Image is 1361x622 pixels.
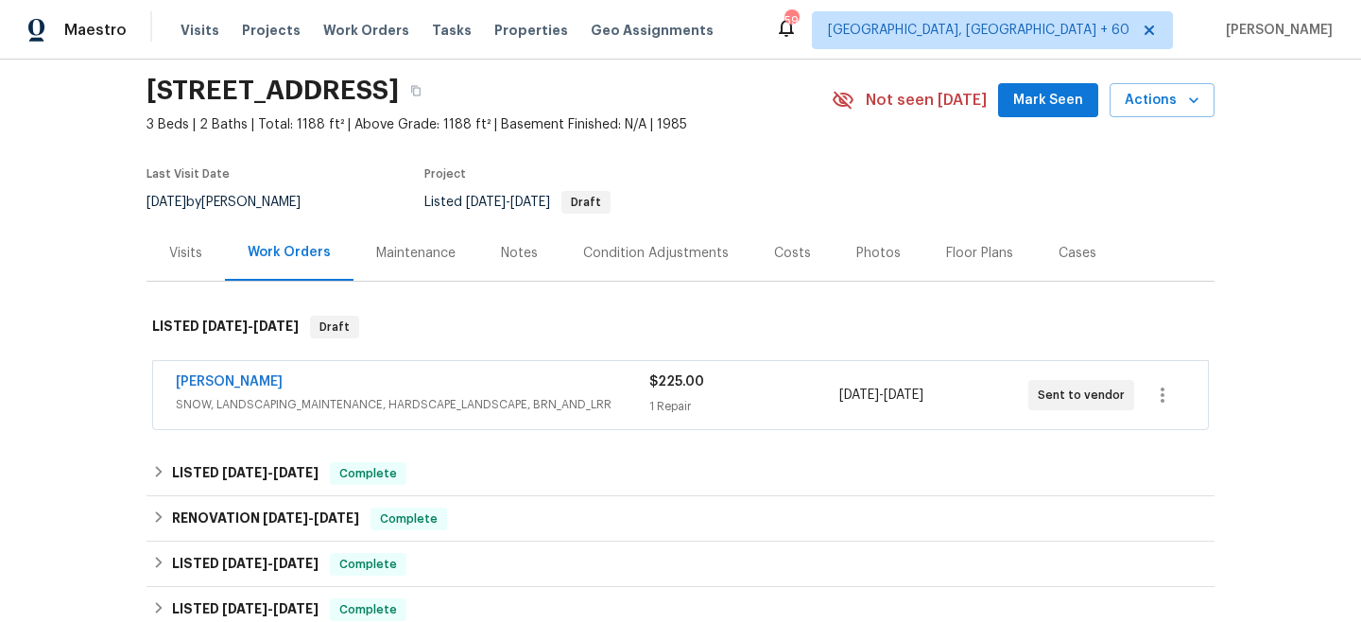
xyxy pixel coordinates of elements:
[146,451,1215,496] div: LISTED [DATE]-[DATE]Complete
[181,21,219,40] span: Visits
[332,464,405,483] span: Complete
[222,557,319,570] span: -
[222,602,319,615] span: -
[222,557,267,570] span: [DATE]
[399,74,433,108] button: Copy Address
[884,389,923,402] span: [DATE]
[202,320,248,333] span: [DATE]
[242,21,301,40] span: Projects
[1038,386,1132,405] span: Sent to vendor
[332,555,405,574] span: Complete
[323,21,409,40] span: Work Orders
[273,557,319,570] span: [DATE]
[172,508,359,530] h6: RENOVATION
[591,21,714,40] span: Geo Assignments
[432,24,472,37] span: Tasks
[64,21,127,40] span: Maestro
[248,243,331,262] div: Work Orders
[583,244,729,263] div: Condition Adjustments
[146,81,399,100] h2: [STREET_ADDRESS]
[501,244,538,263] div: Notes
[312,318,357,337] span: Draft
[202,320,299,333] span: -
[273,602,319,615] span: [DATE]
[466,196,550,209] span: -
[172,462,319,485] h6: LISTED
[784,11,798,30] div: 592
[146,196,186,209] span: [DATE]
[253,320,299,333] span: [DATE]
[856,244,901,263] div: Photos
[1125,89,1199,112] span: Actions
[222,602,267,615] span: [DATE]
[176,375,283,389] a: [PERSON_NAME]
[563,197,609,208] span: Draft
[172,553,319,576] h6: LISTED
[1218,21,1333,40] span: [PERSON_NAME]
[146,115,832,134] span: 3 Beds | 2 Baths | Total: 1188 ft² | Above Grade: 1188 ft² | Basement Finished: N/A | 1985
[1059,244,1096,263] div: Cases
[263,511,359,525] span: -
[146,542,1215,587] div: LISTED [DATE]-[DATE]Complete
[146,297,1215,357] div: LISTED [DATE]-[DATE]Draft
[263,511,308,525] span: [DATE]
[466,196,506,209] span: [DATE]
[839,386,923,405] span: -
[152,316,299,338] h6: LISTED
[222,466,319,479] span: -
[169,244,202,263] div: Visits
[424,168,466,180] span: Project
[946,244,1013,263] div: Floor Plans
[146,496,1215,542] div: RENOVATION [DATE]-[DATE]Complete
[314,511,359,525] span: [DATE]
[866,91,987,110] span: Not seen [DATE]
[649,397,838,416] div: 1 Repair
[510,196,550,209] span: [DATE]
[649,375,704,389] span: $225.00
[372,510,445,528] span: Complete
[146,168,230,180] span: Last Visit Date
[376,244,456,263] div: Maintenance
[494,21,568,40] span: Properties
[146,191,323,214] div: by [PERSON_NAME]
[424,196,611,209] span: Listed
[332,600,405,619] span: Complete
[273,466,319,479] span: [DATE]
[1013,89,1083,112] span: Mark Seen
[172,598,319,621] h6: LISTED
[1110,83,1215,118] button: Actions
[176,395,649,414] span: SNOW, LANDSCAPING_MAINTENANCE, HARDSCAPE_LANDSCAPE, BRN_AND_LRR
[839,389,879,402] span: [DATE]
[998,83,1098,118] button: Mark Seen
[774,244,811,263] div: Costs
[222,466,267,479] span: [DATE]
[828,21,1129,40] span: [GEOGRAPHIC_DATA], [GEOGRAPHIC_DATA] + 60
